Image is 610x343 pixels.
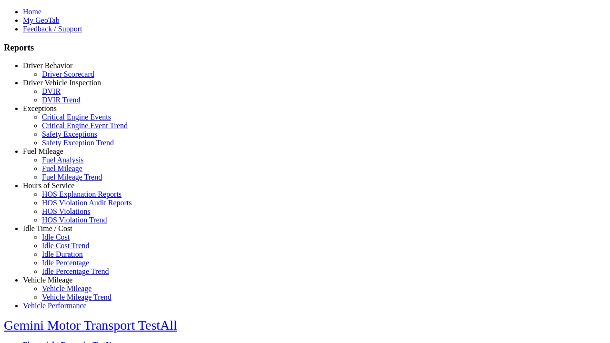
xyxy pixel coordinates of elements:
[42,87,61,95] a: DVIR
[42,113,111,121] a: Critical Engine Events
[4,318,177,333] a: Gemini Motor Transport TestAll
[23,302,87,310] a: Vehicle Performance
[23,276,72,284] a: Vehicle Mileage
[23,224,72,232] a: Idle Time / Cost
[42,233,70,241] a: Idle Cost
[23,8,41,16] a: Home
[42,121,128,130] a: Critical Engine Event Trend
[42,250,83,258] a: Idle Duration
[42,207,90,215] a: HOS Violations
[42,293,112,301] a: Vehicle Mileage Trend
[23,79,101,87] a: Driver Vehicle Inspection
[42,199,132,207] a: HOS Violation Audit Reports
[42,259,89,267] a: Idle Percentage
[42,242,90,250] a: Idle Cost Trend
[23,104,57,112] a: Exceptions
[23,16,60,24] a: My GeoTab
[23,182,74,190] a: Hours of Service
[42,164,82,172] a: Fuel Mileage
[23,147,63,155] a: Fuel Mileage
[42,70,94,78] a: Driver Scorecard
[42,156,84,164] a: Fuel Analysis
[42,96,80,104] a: DVIR Trend
[42,267,109,275] a: Idle Percentage Trend
[42,190,122,198] a: HOS Explanation Reports
[42,173,102,181] a: Fuel Mileage Trend
[4,42,606,53] h3: Reports
[42,216,107,224] a: HOS Violation Trend
[42,284,91,293] a: Vehicle Mileage
[23,61,72,70] a: Driver Behavior
[23,25,82,33] a: Feedback / Support
[42,130,97,138] a: Safety Exceptions
[42,139,114,147] a: Safety Exception Trend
